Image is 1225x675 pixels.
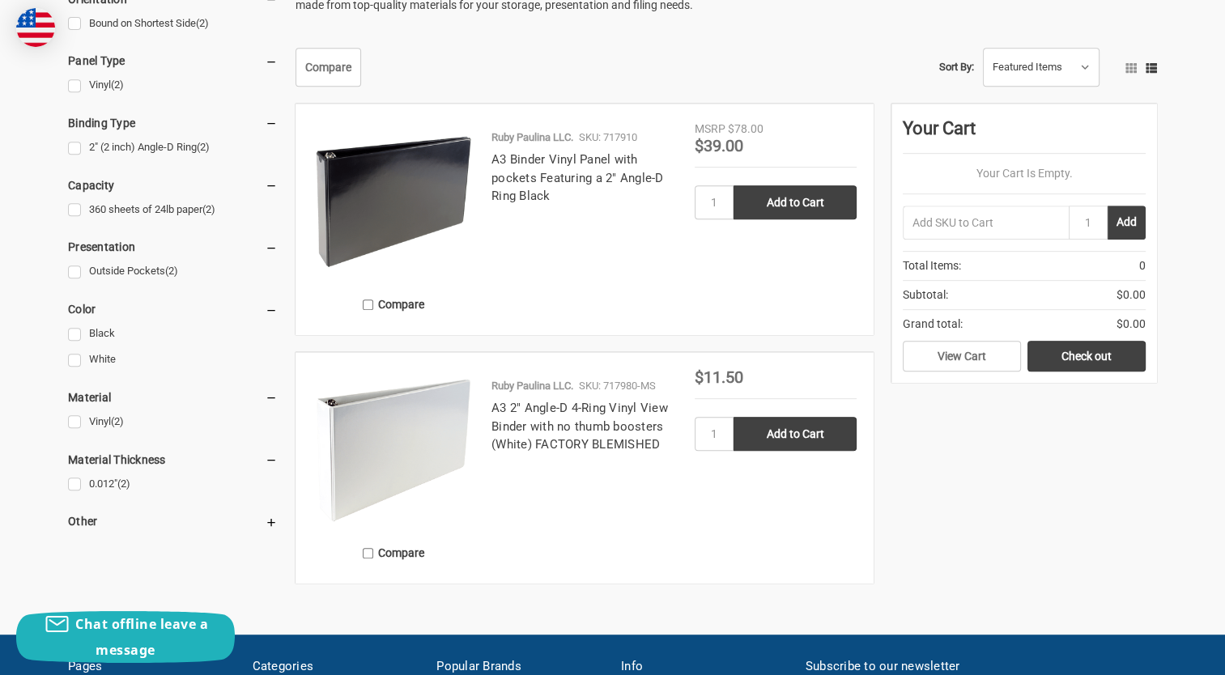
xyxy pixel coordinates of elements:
[363,299,373,310] input: Compare
[491,152,664,203] a: A3 Binder Vinyl Panel with pockets Featuring a 2" Angle-D Ring Black
[939,55,974,79] label: Sort By:
[313,369,474,531] img: A3 2" Angle-D 4-Ring Vinyl View Binder with no thumb boosters (White) FACTORY BLEMISHED
[313,121,474,282] img: A3 Binder Vinyl Panel with pockets Featuring a 2" Angle-D Ring Black
[734,185,857,219] input: Add to Cart
[68,137,278,159] a: 2" (2 inch) Angle-D Ring
[491,401,668,452] a: A3 2" Angle-D 4-Ring Vinyl View Binder with no thumb boosters (White) FACTORY BLEMISHED
[1139,257,1146,274] span: 0
[16,611,235,663] button: Chat offline leave a message
[313,540,474,567] label: Compare
[579,378,656,394] p: SKU: 717980-MS
[68,261,278,282] a: Outside Pockets
[117,478,130,490] span: (2)
[579,129,637,146] p: SKU: 717910
[903,115,1146,154] div: Your Cart
[695,121,725,138] div: MSRP
[68,512,278,531] h5: Other
[68,473,278,495] a: 0.012"
[165,265,178,277] span: (2)
[68,450,278,469] h5: Material Thickness
[68,323,278,345] a: Black
[68,113,278,133] h5: Binding Type
[728,122,763,135] span: $78.00
[197,141,210,153] span: (2)
[68,299,278,319] h5: Color
[111,79,124,91] span: (2)
[695,136,743,155] span: $39.00
[903,165,1146,182] p: Your Cart Is Empty.
[196,17,209,29] span: (2)
[16,8,55,47] img: duty and tax information for United States
[903,287,948,304] span: Subtotal:
[363,548,373,558] input: Compare
[1027,341,1146,371] a: Check out
[903,206,1069,240] input: Add SKU to Cart
[202,203,215,215] span: (2)
[1108,206,1146,240] button: Add
[75,615,208,659] span: Chat offline leave a message
[491,378,573,394] p: Ruby Paulina LLC.
[68,13,278,35] a: Bound on Shortest Side
[296,48,361,87] a: Compare
[1117,287,1146,304] span: $0.00
[491,129,573,146] p: Ruby Paulina LLC.
[68,349,278,371] a: White
[903,257,961,274] span: Total Items:
[68,176,278,195] h5: Capacity
[68,74,278,96] a: Vinyl
[68,51,278,70] h5: Panel Type
[68,237,278,257] h5: Presentation
[68,411,278,433] a: Vinyl
[1117,316,1146,333] span: $0.00
[695,367,743,387] span: $11.50
[68,388,278,407] h5: Material
[1091,631,1225,675] iframe: Google Customer Reviews
[734,417,857,451] input: Add to Cart
[111,415,124,427] span: (2)
[903,316,963,333] span: Grand total:
[313,291,474,318] label: Compare
[68,199,278,221] a: 360 sheets of 24lb paper
[903,341,1021,371] a: View Cart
